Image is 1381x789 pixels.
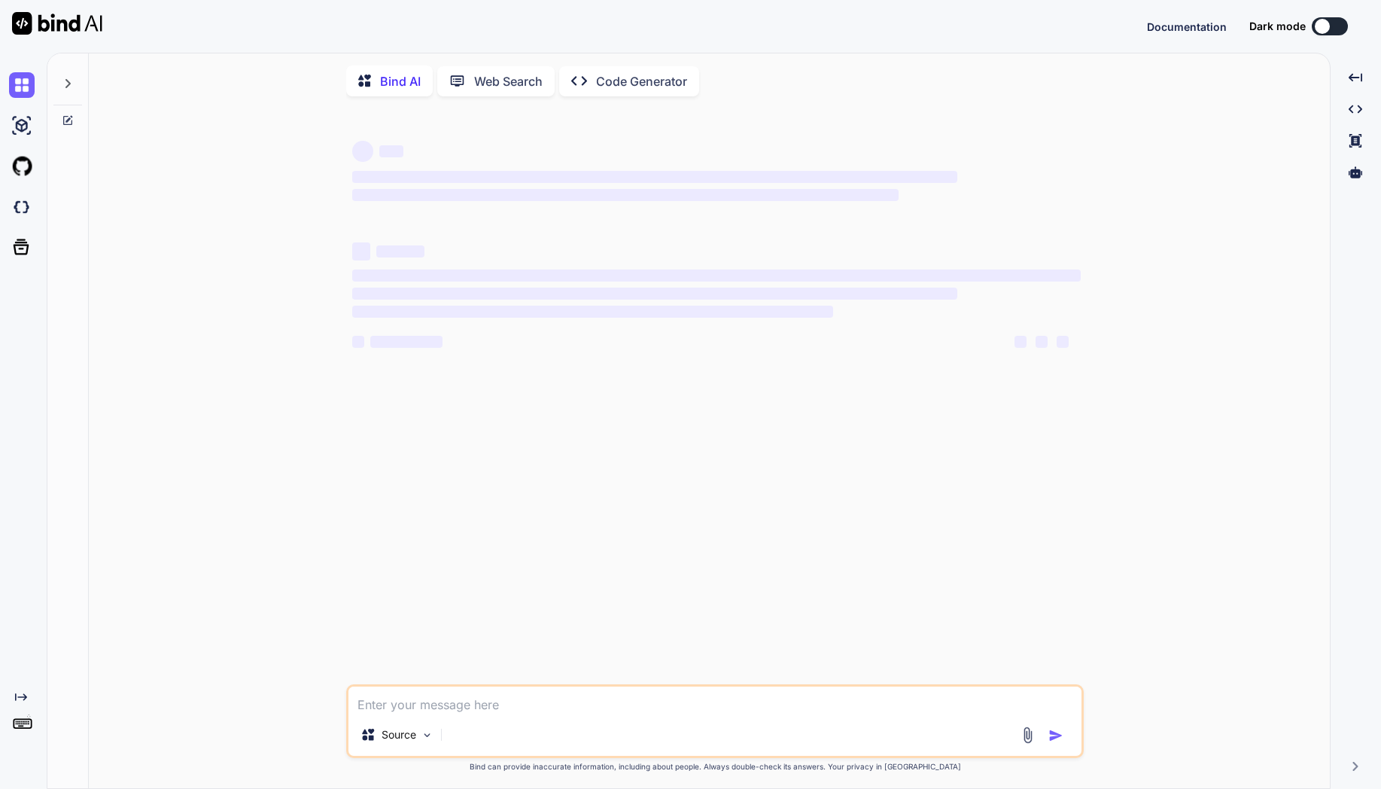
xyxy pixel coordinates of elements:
[1147,20,1227,33] span: Documentation
[352,288,957,300] span: ‌
[1147,19,1227,35] button: Documentation
[352,306,833,318] span: ‌
[352,336,364,348] span: ‌
[352,189,899,201] span: ‌
[12,12,102,35] img: Bind AI
[596,72,687,90] p: Code Generator
[1019,727,1036,744] img: attachment
[1249,19,1306,34] span: Dark mode
[1036,336,1048,348] span: ‌
[352,171,957,183] span: ‌
[370,336,443,348] span: ‌
[421,729,433,742] img: Pick Models
[352,270,1081,282] span: ‌
[9,72,35,98] img: chat
[380,72,421,90] p: Bind AI
[1048,728,1063,743] img: icon
[382,727,416,742] p: Source
[9,154,35,179] img: githubLight
[352,141,373,162] span: ‌
[352,242,370,260] span: ‌
[9,113,35,139] img: ai-studio
[474,72,543,90] p: Web Search
[1014,336,1027,348] span: ‌
[379,145,403,157] span: ‌
[376,245,424,257] span: ‌
[346,761,1084,772] p: Bind can provide inaccurate information, including about people. Always double-check its answers....
[9,194,35,220] img: darkCloudIdeIcon
[1057,336,1069,348] span: ‌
